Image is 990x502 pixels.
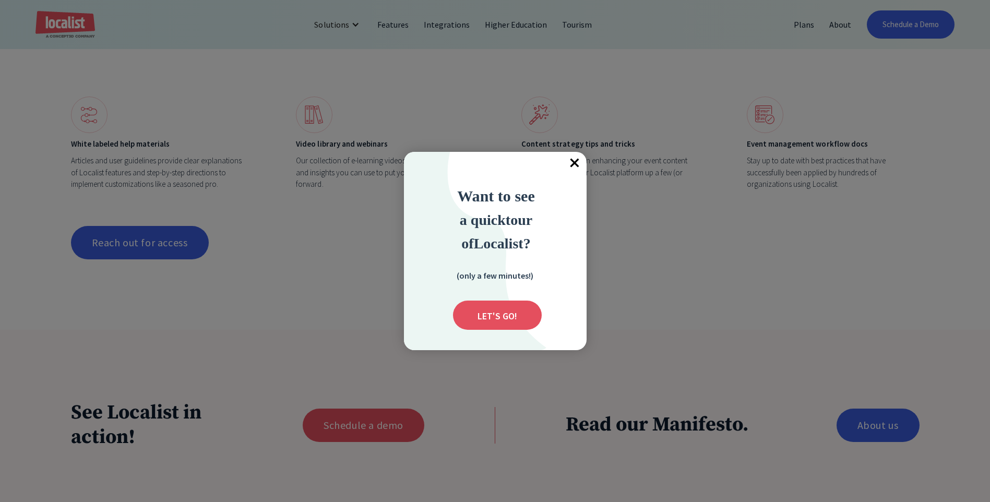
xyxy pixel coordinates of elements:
[564,152,587,175] span: ×
[443,269,547,282] div: (only a few minutes!)
[453,301,542,330] div: Submit
[457,270,533,281] strong: (only a few minutes!)
[457,187,535,205] strong: Want to see
[506,212,518,228] strong: to
[474,235,531,252] strong: Localist?
[564,152,587,175] div: Close popup
[460,212,506,228] span: a quick
[428,184,564,255] div: Want to see a quick tour of Localist?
